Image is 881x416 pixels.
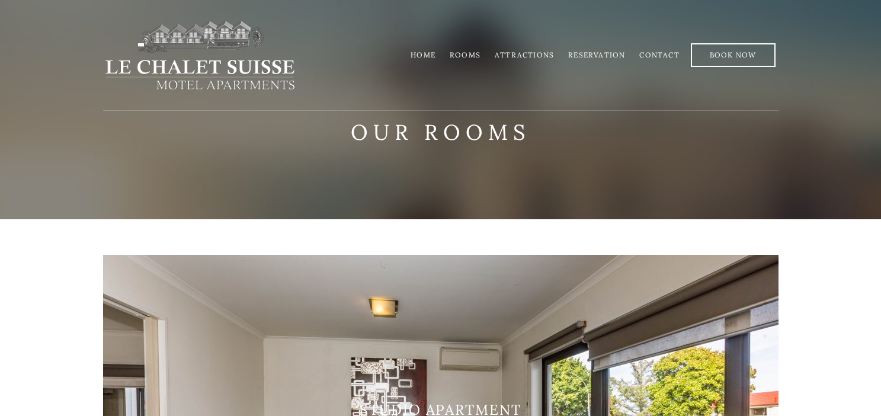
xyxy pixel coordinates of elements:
a: Attractions [495,50,554,59]
a: Reservation [568,50,625,59]
a: Rooms [450,50,480,59]
img: lechaletsuisse [103,20,297,91]
a: Contact [639,50,679,59]
a: Book Now [691,43,776,67]
a: Home [411,50,435,59]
